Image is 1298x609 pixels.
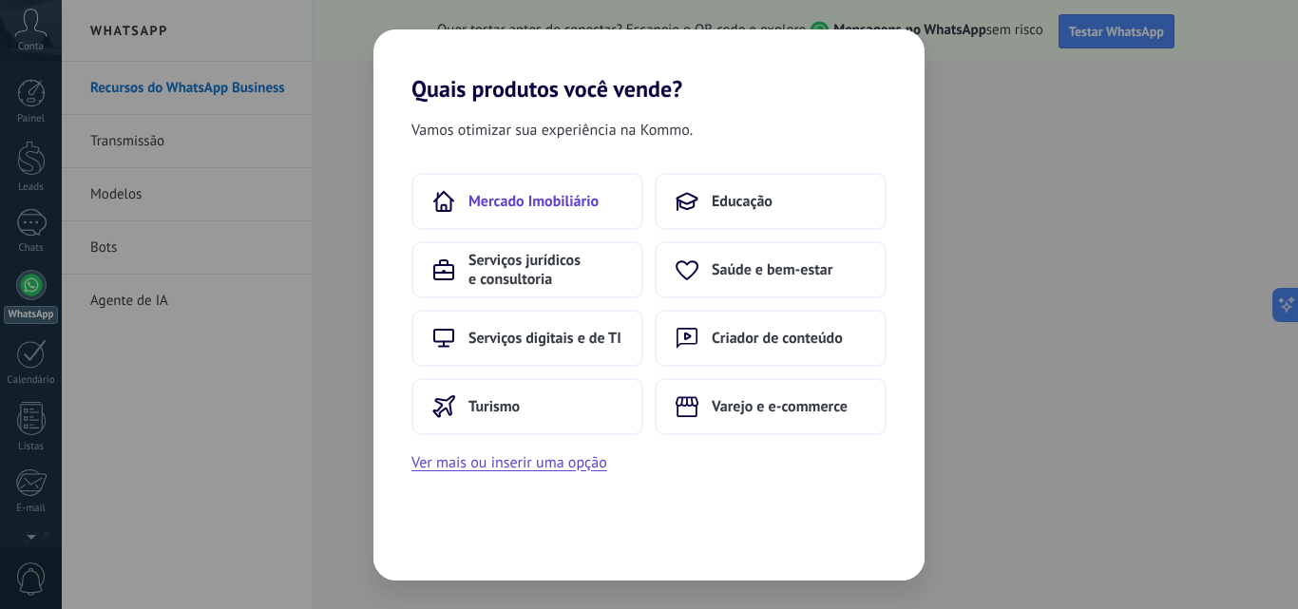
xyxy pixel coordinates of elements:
button: Serviços jurídicos e consultoria [411,241,643,298]
span: Educação [712,192,773,211]
button: Criador de conteúdo [655,310,887,367]
button: Educação [655,173,887,230]
button: Turismo [411,378,643,435]
span: Criador de conteúdo [712,329,843,348]
span: Mercado Imobiliário [468,192,599,211]
h2: Quais produtos você vende? [373,29,925,103]
span: Serviços digitais e de TI [468,329,621,348]
span: Turismo [468,397,520,416]
button: Saúde e bem-estar [655,241,887,298]
span: Serviços jurídicos e consultoria [468,251,622,289]
span: Varejo e e-commerce [712,397,848,416]
span: Vamos otimizar sua experiência na Kommo. [411,118,693,143]
button: Varejo e e-commerce [655,378,887,435]
button: Ver mais ou inserir uma opção [411,450,607,475]
button: Serviços digitais e de TI [411,310,643,367]
span: Saúde e bem-estar [712,260,832,279]
button: Mercado Imobiliário [411,173,643,230]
